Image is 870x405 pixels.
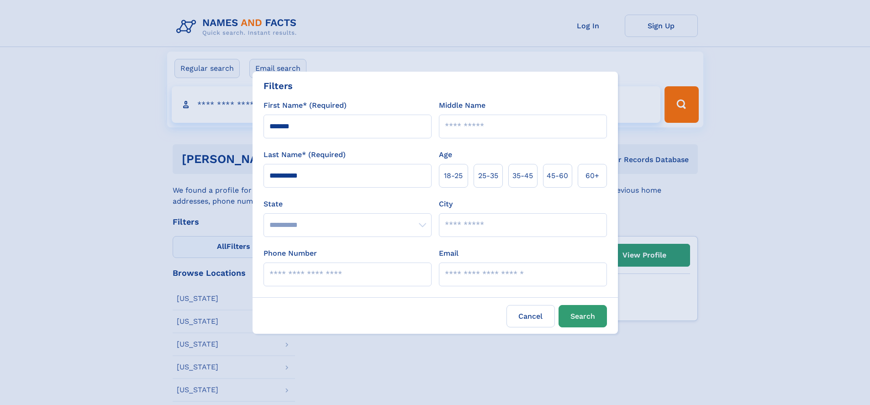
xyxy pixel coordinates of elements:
[264,79,293,93] div: Filters
[264,248,317,259] label: Phone Number
[439,248,459,259] label: Email
[439,149,452,160] label: Age
[547,170,568,181] span: 45‑60
[264,100,347,111] label: First Name* (Required)
[478,170,498,181] span: 25‑35
[506,305,555,327] label: Cancel
[439,100,485,111] label: Middle Name
[264,199,432,210] label: State
[512,170,533,181] span: 35‑45
[264,149,346,160] label: Last Name* (Required)
[559,305,607,327] button: Search
[439,199,453,210] label: City
[444,170,463,181] span: 18‑25
[585,170,599,181] span: 60+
